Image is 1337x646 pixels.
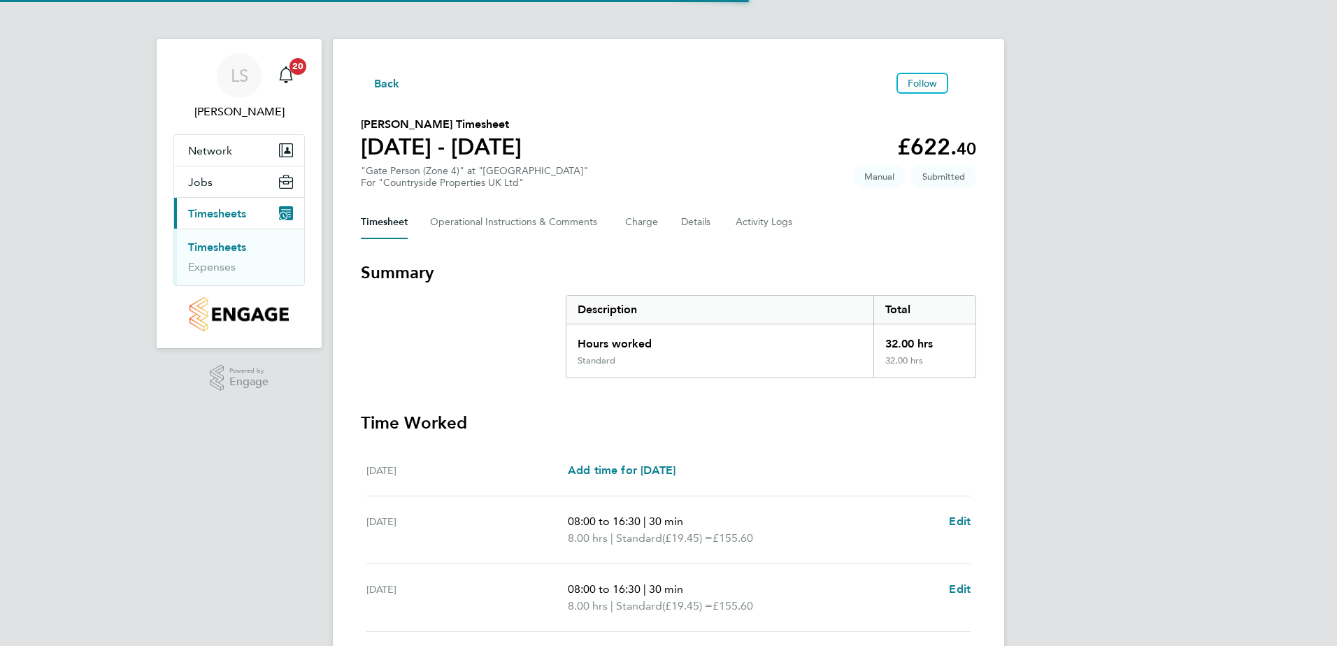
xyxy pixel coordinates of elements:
[568,599,608,612] span: 8.00 hrs
[578,355,615,366] div: Standard
[896,73,948,94] button: Follow
[949,515,971,528] span: Edit
[361,177,588,189] div: For "Countryside Properties UK Ltd"
[361,74,400,92] button: Back
[366,513,568,547] div: [DATE]
[361,133,522,161] h1: [DATE] - [DATE]
[957,138,976,159] span: 40
[188,144,232,157] span: Network
[643,515,646,528] span: |
[897,134,976,160] app-decimal: £622.
[736,206,794,239] button: Activity Logs
[610,599,613,612] span: |
[873,296,975,324] div: Total
[568,462,675,479] a: Add time for [DATE]
[643,582,646,596] span: |
[173,103,305,120] span: Lee Swanwick
[188,260,236,273] a: Expenses
[231,66,248,85] span: LS
[949,582,971,596] span: Edit
[174,166,304,197] button: Jobs
[174,135,304,166] button: Network
[568,515,641,528] span: 08:00 to 16:30
[173,53,305,120] a: LS[PERSON_NAME]
[610,531,613,545] span: |
[949,581,971,598] a: Edit
[649,515,683,528] span: 30 min
[361,165,588,189] div: "Gate Person (Zone 4)" at "[GEOGRAPHIC_DATA]"
[157,39,322,348] nav: Main navigation
[190,297,288,331] img: countryside-properties-logo-retina.png
[174,198,304,229] button: Timesheets
[911,165,976,188] span: This timesheet is Submitted.
[568,582,641,596] span: 08:00 to 16:30
[616,530,662,547] span: Standard
[272,53,300,98] a: 20
[713,599,753,612] span: £155.60
[873,355,975,378] div: 32.00 hrs
[229,365,269,377] span: Powered by
[174,229,304,285] div: Timesheets
[188,175,213,189] span: Jobs
[616,598,662,615] span: Standard
[210,365,269,392] a: Powered byEngage
[853,165,906,188] span: This timesheet was manually created.
[649,582,683,596] span: 30 min
[188,241,246,254] a: Timesheets
[173,297,305,331] a: Go to home page
[566,324,873,355] div: Hours worked
[662,531,713,545] span: (£19.45) =
[568,464,675,477] span: Add time for [DATE]
[188,207,246,220] span: Timesheets
[713,531,753,545] span: £155.60
[568,531,608,545] span: 8.00 hrs
[366,462,568,479] div: [DATE]
[366,581,568,615] div: [DATE]
[361,261,976,284] h3: Summary
[430,206,603,239] button: Operational Instructions & Comments
[566,296,873,324] div: Description
[361,206,408,239] button: Timesheet
[566,295,976,378] div: Summary
[625,206,659,239] button: Charge
[949,513,971,530] a: Edit
[681,206,713,239] button: Details
[289,58,306,75] span: 20
[954,80,976,87] button: Timesheets Menu
[361,412,976,434] h3: Time Worked
[229,376,269,388] span: Engage
[908,77,937,89] span: Follow
[374,76,400,92] span: Back
[662,599,713,612] span: (£19.45) =
[361,116,522,133] h2: [PERSON_NAME] Timesheet
[873,324,975,355] div: 32.00 hrs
